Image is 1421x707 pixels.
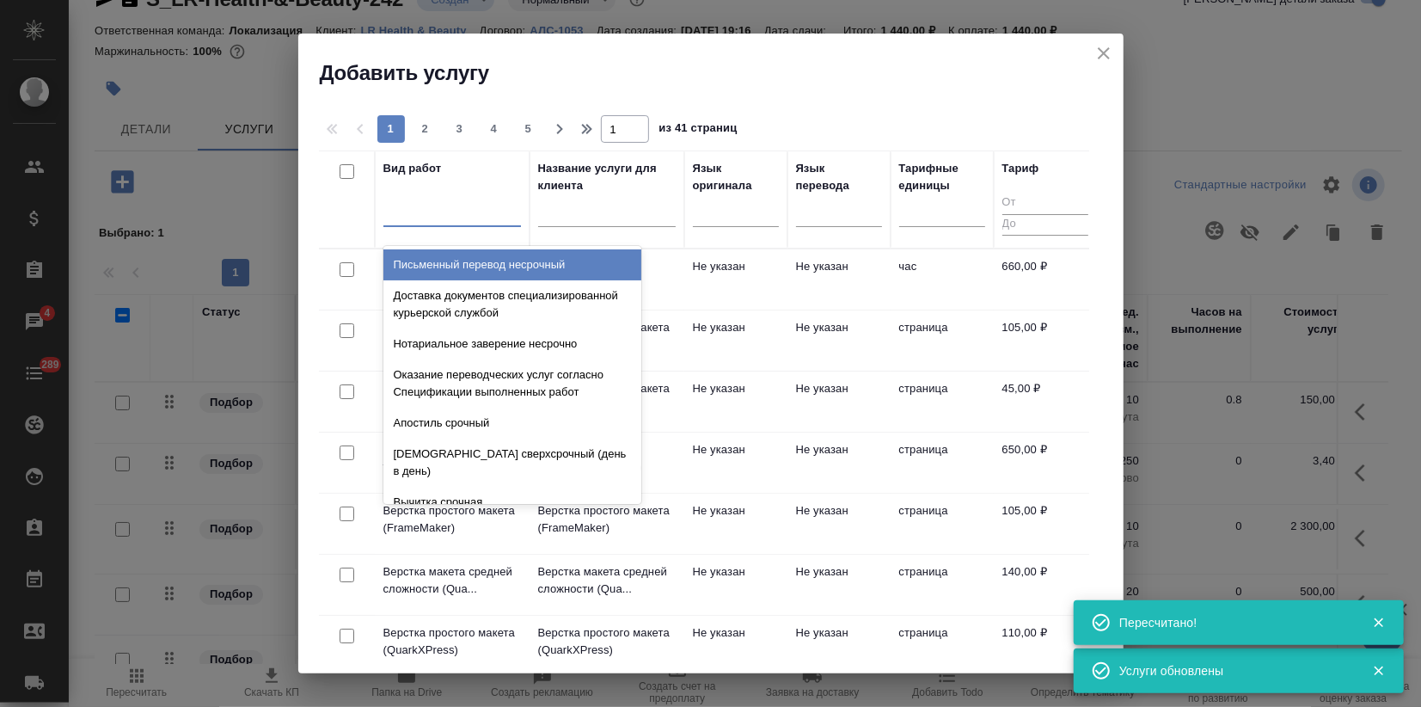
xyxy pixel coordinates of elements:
[383,329,641,360] div: Нотариальное заверение несрочно
[787,555,891,615] td: Не указан
[891,433,994,493] td: страница
[994,616,1097,676] td: 110,00 ₽
[481,120,508,138] span: 4
[412,115,439,143] button: 2
[994,555,1097,615] td: 140,00 ₽
[412,120,439,138] span: 2
[383,502,521,537] p: Верстка простого макета (FrameMaker)
[1361,615,1396,630] button: Закрыть
[891,494,994,554] td: страница
[481,115,508,143] button: 4
[684,249,787,310] td: Не указан
[1002,214,1088,236] input: До
[994,249,1097,310] td: 660,00 ₽
[693,160,779,194] div: Язык оригинала
[787,616,891,676] td: Не указан
[383,160,442,177] div: Вид работ
[1119,662,1346,679] div: Услуги обновлены
[684,372,787,432] td: Не указан
[515,115,542,143] button: 5
[684,555,787,615] td: Не указан
[446,120,474,138] span: 3
[538,624,676,659] p: Верстка простого макета (QuarkXPress)
[891,616,994,676] td: страница
[787,310,891,371] td: Не указан
[383,563,521,598] p: Верстка макета средней сложности (Qua...
[383,408,641,439] div: Апостиль срочный
[684,310,787,371] td: Не указан
[796,160,882,194] div: Язык перевода
[320,59,1124,87] h2: Добавить услугу
[538,502,676,537] p: Верстка простого макета (FrameMaker)
[659,118,738,143] span: из 41 страниц
[1002,160,1039,177] div: Тариф
[383,487,641,518] div: Вычитка срочная
[899,160,985,194] div: Тарифные единицы
[994,433,1097,493] td: 650,00 ₽
[891,310,994,371] td: страница
[787,249,891,310] td: Не указан
[383,439,641,487] div: [DEMOGRAPHIC_DATA] сверхсрочный (день в день)
[1119,614,1346,631] div: Пересчитано!
[1002,193,1088,214] input: От
[515,120,542,138] span: 5
[1361,663,1396,679] button: Закрыть
[684,616,787,676] td: Не указан
[538,563,676,598] p: Верстка макета средней сложности (Qua...
[684,494,787,554] td: Не указан
[383,624,521,659] p: Верстка простого макета (QuarkXPress)
[994,494,1097,554] td: 105,00 ₽
[446,115,474,143] button: 3
[891,372,994,432] td: страница
[383,249,641,280] div: Письменный перевод несрочный
[891,555,994,615] td: страница
[383,360,641,408] div: Оказание переводческих услуг согласно Спецификации выполненных работ
[1091,40,1117,66] button: close
[787,433,891,493] td: Не указан
[538,160,676,194] div: Название услуги для клиента
[787,494,891,554] td: Не указан
[891,249,994,310] td: час
[994,310,1097,371] td: 105,00 ₽
[684,433,787,493] td: Не указан
[994,372,1097,432] td: 45,00 ₽
[383,280,641,329] div: Доставка документов специализированной курьерской службой
[787,372,891,432] td: Не указан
